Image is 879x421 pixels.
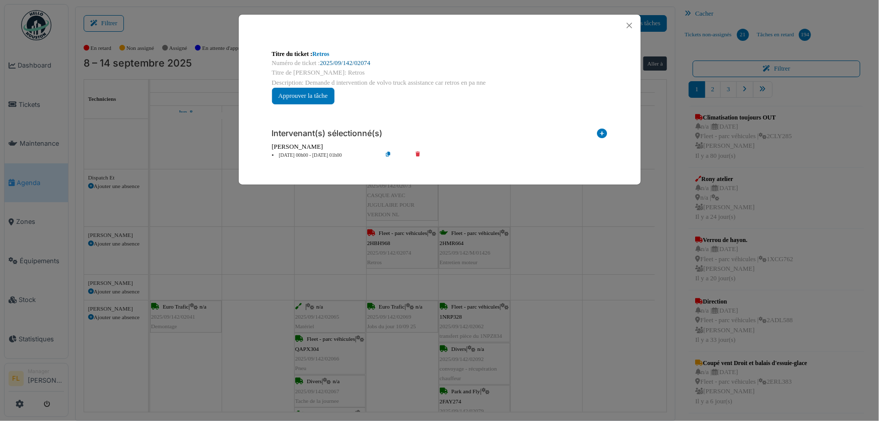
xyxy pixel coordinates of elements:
[272,68,607,78] div: Titre de [PERSON_NAME]: Retros
[272,58,607,68] div: Numéro de ticket :
[272,78,607,88] div: Description: Demande d intervention de volvo truck assistance car retros en pa nne
[272,129,383,138] h6: Intervenant(s) sélectionné(s)
[623,19,636,32] button: Close
[267,152,382,159] li: [DATE] 00h00 - [DATE] 01h00
[272,49,607,58] div: Titre du ticket :
[272,142,607,152] div: [PERSON_NAME]
[272,88,334,104] button: Approuver la tâche
[320,59,370,67] a: 2025/09/142/02074
[312,50,329,57] a: Retros
[597,129,607,142] i: Ajouter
